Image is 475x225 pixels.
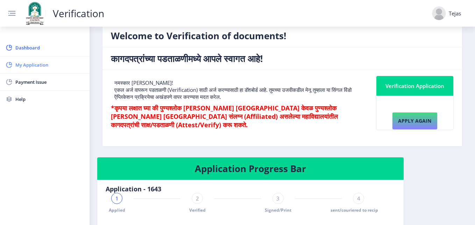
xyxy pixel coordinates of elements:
[15,95,84,103] span: Help
[15,43,84,52] span: Dashboard
[106,163,395,174] h4: Application Progress Bar
[449,10,461,17] div: Tejas
[45,10,111,17] a: Verification
[196,195,199,202] span: 2
[111,30,454,41] h4: Welcome to Verification of documents!
[115,195,119,202] span: 1
[24,1,45,26] img: solapur_logo.png
[357,195,360,202] span: 4
[15,61,84,69] span: My Application
[114,79,362,100] p: नमस्कार [PERSON_NAME]! एकल अर्ज वापरून पडताळणी (Verification) साठी अर्ज करण्यासाठी हा डॅशबोर्ड आह...
[392,112,438,130] button: Apply again
[276,195,279,202] span: 3
[106,185,161,193] span: Application - 1643
[111,53,454,64] h4: कागदपत्रांच्या पडताळणीमध्ये आपले स्वागत आहे!
[109,207,125,213] span: Applied
[15,78,84,86] span: Payment Issue
[111,104,366,129] h6: *कृपया लक्षात घ्या की पुण्यश्लोक [PERSON_NAME] [GEOGRAPHIC_DATA] केवळ पुण्यश्लोक [PERSON_NAME] [G...
[385,82,445,90] div: Verification Application
[331,207,387,213] span: sent/couriered to recipient
[189,207,206,213] span: Verified
[265,207,291,213] span: Signed/Print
